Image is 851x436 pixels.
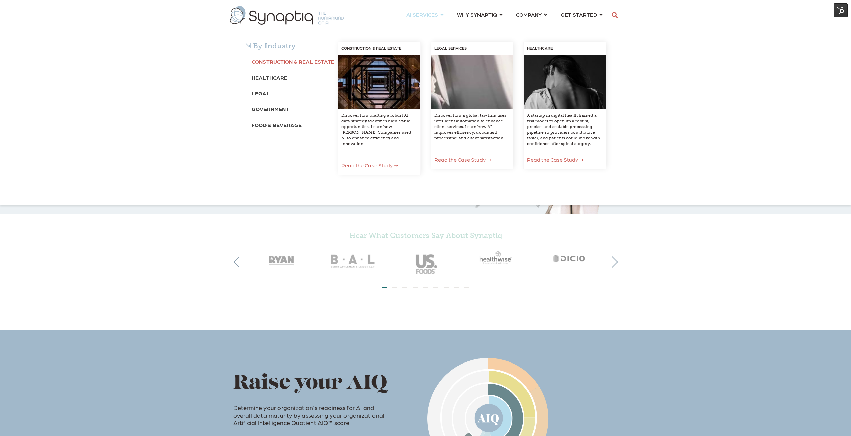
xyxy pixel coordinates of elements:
[245,231,606,240] h5: Hear What Customers Say About Synaptiq
[245,243,317,272] img: RyanCompanies_gray50_2
[607,256,618,268] button: Next
[457,10,497,19] span: WHY SYNAPTIQ
[402,287,407,288] li: Page dot 3
[413,287,418,288] li: Page dot 4
[464,287,469,288] li: Page dot 9
[516,8,547,21] a: COMPANY
[233,256,245,268] button: Previous
[516,10,542,19] span: COMPANY
[534,243,606,272] img: Dicio
[462,243,534,272] img: Healthwise_gray50
[233,397,395,427] p: Determine your organization's readiness for AI and overall data maturity by assessing your organi...
[406,10,438,19] span: AI SERVICES
[561,8,603,21] a: GET STARTED
[400,3,609,27] nav: menu
[457,8,503,21] a: WHY SYNAPTIQ
[454,287,459,288] li: Page dot 8
[386,297,466,314] iframe: Embedded CTA
[561,10,597,19] span: GET STARTED
[423,287,428,288] li: Page dot 5
[433,287,438,288] li: Page dot 6
[390,243,462,280] img: USFoods_gray50
[834,3,848,17] img: HubSpot Tools Menu Toggle
[392,287,397,288] li: Page dot 2
[317,243,390,280] img: BAL_gray50
[230,6,344,25] img: synaptiq logo-1
[233,374,387,394] span: Raise your AIQ
[406,8,444,21] a: AI SERVICES
[444,287,449,288] li: Page dot 7
[382,287,387,288] li: Page dot 1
